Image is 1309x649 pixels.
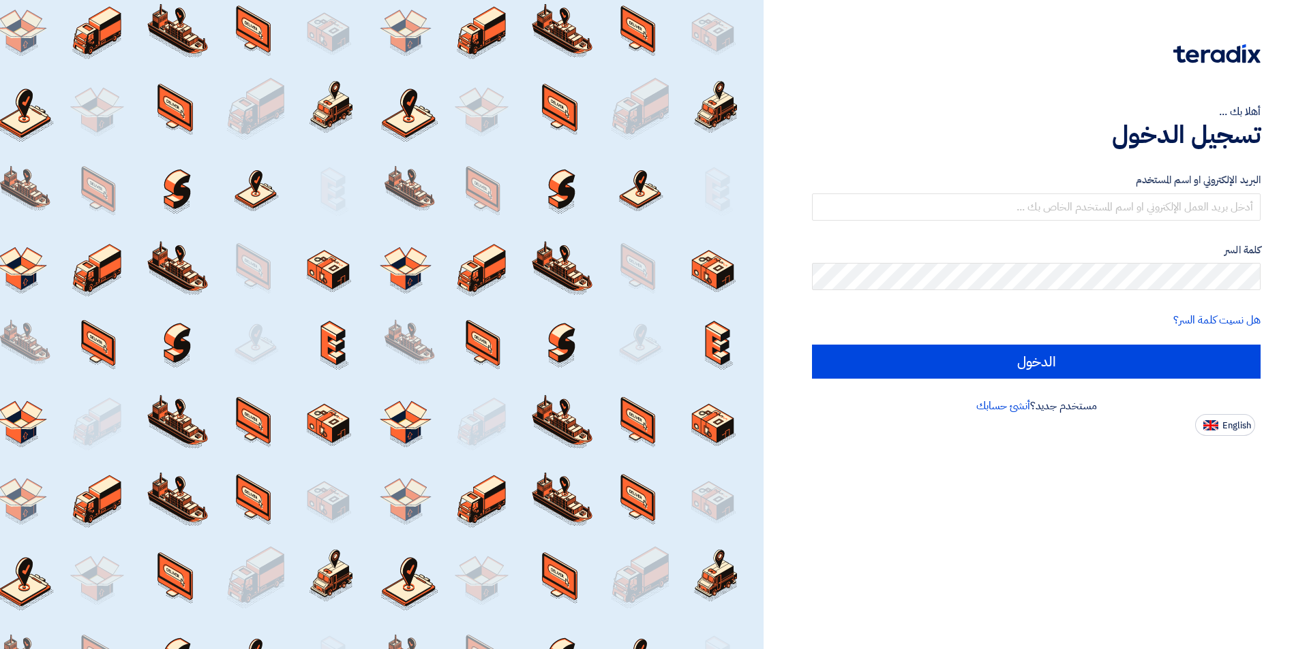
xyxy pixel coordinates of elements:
div: أهلا بك ... [812,104,1261,120]
input: الدخول [812,345,1261,379]
img: en-US.png [1203,420,1218,430]
a: أنشئ حسابك [976,398,1030,414]
span: English [1222,421,1251,430]
div: مستخدم جديد؟ [812,398,1261,414]
label: كلمة السر [812,242,1261,258]
h1: تسجيل الدخول [812,120,1261,150]
img: Teradix logo [1173,44,1261,63]
a: هل نسيت كلمة السر؟ [1173,312,1261,328]
label: البريد الإلكتروني او اسم المستخدم [812,172,1261,188]
button: English [1195,414,1255,436]
input: أدخل بريد العمل الإلكتروني او اسم المستخدم الخاص بك ... [812,193,1261,221]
